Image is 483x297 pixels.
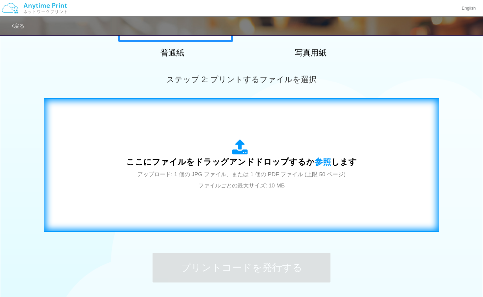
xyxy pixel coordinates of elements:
span: アップロード: 1 個の JPG ファイル、または 1 個の PDF ファイル (上限 50 ページ) ファイルごとの最大サイズ: 10 MB [137,171,346,189]
span: 参照 [315,157,331,166]
a: 戻る [12,23,24,29]
button: プリントコードを発行する [153,253,330,282]
span: ステップ 2: プリントするファイルを選択 [166,75,317,84]
h2: 普通紙 [115,49,230,57]
span: ここにファイルをドラッグアンドドロップするか します [126,157,357,166]
h2: 写真用紙 [253,49,368,57]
